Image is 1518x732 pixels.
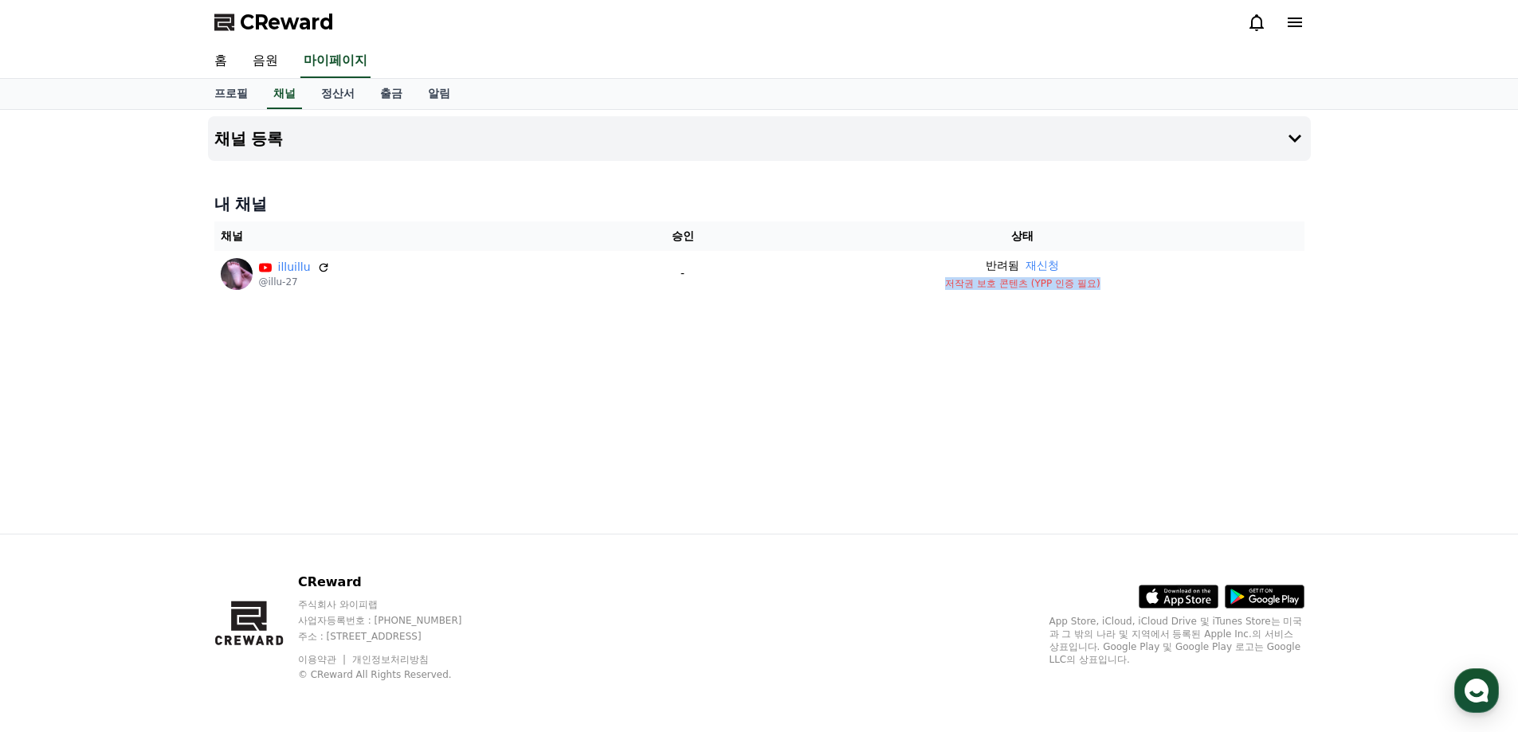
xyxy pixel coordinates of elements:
[146,530,165,542] span: 대화
[259,276,330,288] p: @illu-27
[202,79,261,109] a: 프로필
[298,654,348,665] a: 이용약관
[298,573,492,592] p: CReward
[630,265,735,282] p: -
[352,654,429,665] a: 개인정보처리방침
[246,529,265,542] span: 설정
[1049,615,1304,666] p: App Store, iCloud, iCloud Drive 및 iTunes Store는 미국과 그 밖의 나라 및 지역에서 등록된 Apple Inc.의 서비스 상표입니다. Goo...
[105,505,206,545] a: 대화
[415,79,463,109] a: 알림
[986,257,1019,274] p: 반려됨
[367,79,415,109] a: 출금
[1026,257,1059,274] button: 재신청
[298,668,492,681] p: © CReward All Rights Reserved.
[298,598,492,611] p: 주식회사 와이피랩
[308,79,367,109] a: 정산서
[240,10,334,35] span: CReward
[298,630,492,643] p: 주소 : [STREET_ADDRESS]
[300,45,371,78] a: 마이페이지
[214,130,284,147] h4: 채널 등록
[278,259,311,276] a: illuillu
[267,79,302,109] a: 채널
[298,614,492,627] p: 사업자등록번호 : [PHONE_NUMBER]
[240,45,291,78] a: 음원
[50,529,60,542] span: 홈
[5,505,105,545] a: 홈
[202,45,240,78] a: 홈
[221,258,253,290] img: illuillu
[208,116,1311,161] button: 채널 등록
[214,193,1304,215] h4: 내 채널
[741,221,1304,251] th: 상태
[214,221,624,251] th: 채널
[206,505,306,545] a: 설정
[624,221,742,251] th: 승인
[747,277,1297,290] p: 저작권 보호 콘텐츠 (YPP 인증 필요)
[214,10,334,35] a: CReward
